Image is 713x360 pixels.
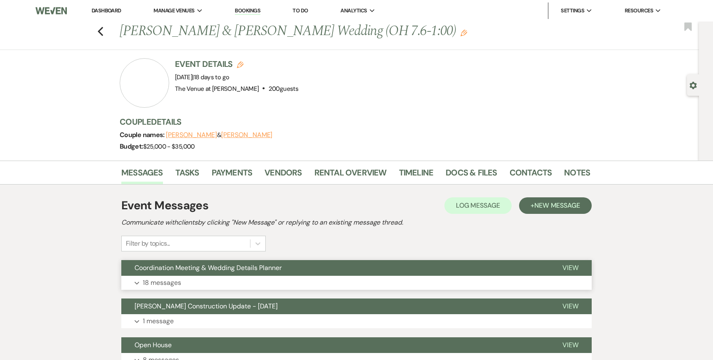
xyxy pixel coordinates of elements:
button: View [549,260,592,276]
button: View [549,298,592,314]
button: View [549,337,592,353]
a: Rental Overview [314,166,387,184]
span: The Venue at [PERSON_NAME] [175,85,259,93]
span: Coordination Meeting & Wedding Details Planner [135,263,282,272]
span: Open House [135,341,172,349]
span: Manage Venues [153,7,194,15]
span: View [562,263,578,272]
a: Payments [212,166,253,184]
p: 18 messages [143,277,181,288]
button: Edit [460,29,467,36]
span: | [192,73,229,81]
a: Dashboard [92,7,121,14]
span: Budget: [120,142,143,151]
h2: Communicate with clients by clicking "New Message" or replying to an existing message thread. [121,218,592,227]
span: 200 guests [269,85,298,93]
span: & [166,131,272,139]
a: Timeline [399,166,434,184]
span: $25,000 - $35,000 [143,142,195,151]
a: Contacts [510,166,552,184]
span: View [562,302,578,310]
button: 18 messages [121,276,592,290]
p: 1 message [143,316,174,327]
button: [PERSON_NAME] [166,132,217,138]
a: Tasks [175,166,199,184]
button: [PERSON_NAME] [221,132,272,138]
button: 1 message [121,314,592,328]
span: 18 days to go [194,73,229,81]
h1: [PERSON_NAME] & [PERSON_NAME] Wedding (OH 7.6-1:00) [120,21,489,41]
a: Docs & Files [446,166,497,184]
a: Vendors [264,166,302,184]
h3: Event Details [175,58,298,70]
span: Resources [625,7,653,15]
a: To Do [293,7,308,14]
span: New Message [534,201,580,210]
span: View [562,341,578,349]
a: Messages [121,166,163,184]
button: Coordination Meeting & Wedding Details Planner [121,260,549,276]
span: Analytics [340,7,367,15]
button: Open lead details [689,81,697,89]
a: Notes [564,166,590,184]
h3: Couple Details [120,116,582,128]
span: Couple names: [120,130,166,139]
a: Bookings [235,7,260,15]
h1: Event Messages [121,197,208,214]
img: Weven Logo [35,2,67,19]
button: [PERSON_NAME] Construction Update - [DATE] [121,298,549,314]
span: [PERSON_NAME] Construction Update - [DATE] [135,302,278,310]
button: Log Message [444,197,512,214]
div: Filter by topics... [126,239,170,249]
span: Settings [561,7,584,15]
span: [DATE] [175,73,229,81]
button: Open House [121,337,549,353]
span: Log Message [456,201,500,210]
button: +New Message [519,197,592,214]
